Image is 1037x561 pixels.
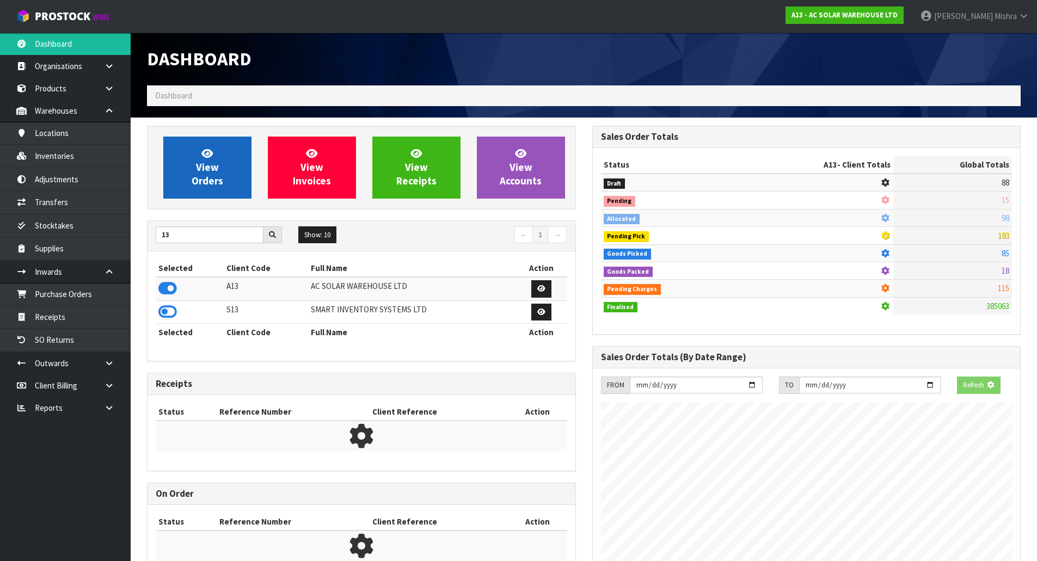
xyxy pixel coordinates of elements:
[370,226,567,245] nav: Page navigation
[156,260,224,277] th: Selected
[786,7,904,24] a: A13 - AC SOLAR WAREHOUSE LTD
[372,137,461,199] a: ViewReceipts
[604,249,652,260] span: Goods Picked
[477,137,565,199] a: ViewAccounts
[601,156,737,174] th: Status
[500,147,542,188] span: View Accounts
[791,10,898,20] strong: A13 - AC SOLAR WAREHOUSE LTD
[1002,195,1009,205] span: 15
[396,147,437,188] span: View Receipts
[893,156,1012,174] th: Global Totals
[370,403,508,421] th: Client Reference
[224,277,309,300] td: A13
[601,377,630,394] div: FROM
[604,178,625,189] span: Draft
[156,403,217,421] th: Status
[217,513,369,531] th: Reference Number
[516,324,567,341] th: Action
[998,230,1009,241] span: 183
[508,403,567,421] th: Action
[998,283,1009,293] span: 115
[1002,177,1009,188] span: 88
[737,156,893,174] th: - Client Totals
[995,11,1017,21] span: Mishra
[163,137,251,199] a: ViewOrders
[601,352,1013,362] h3: Sales Order Totals (By Date Range)
[156,379,567,389] h3: Receipts
[604,302,638,313] span: Finalised
[532,226,548,244] a: 1
[604,214,640,225] span: Allocated
[604,231,649,242] span: Pending Pick
[986,301,1009,311] span: 385063
[514,226,533,244] a: ←
[516,260,567,277] th: Action
[217,403,369,421] th: Reference Number
[156,226,263,243] input: Search clients
[298,226,336,244] button: Show: 10
[604,267,653,278] span: Goods Packed
[548,226,567,244] a: →
[224,300,309,324] td: S13
[156,324,224,341] th: Selected
[147,47,251,70] span: Dashboard
[308,277,516,300] td: AC SOLAR WAREHOUSE LTD
[155,90,192,101] span: Dashboard
[1002,213,1009,223] span: 98
[604,284,661,295] span: Pending Charges
[93,12,109,22] small: WMS
[224,260,309,277] th: Client Code
[308,260,516,277] th: Full Name
[308,300,516,324] td: SMART INVENTORY SYSTEMS LTD
[156,513,217,531] th: Status
[508,513,567,531] th: Action
[16,9,30,23] img: cube-alt.png
[604,196,636,207] span: Pending
[293,147,331,188] span: View Invoices
[957,377,1001,394] button: Refresh
[934,11,993,21] span: [PERSON_NAME]
[779,377,799,394] div: TO
[1002,248,1009,258] span: 85
[308,324,516,341] th: Full Name
[268,137,356,199] a: ViewInvoices
[1002,266,1009,276] span: 18
[601,132,1013,142] h3: Sales Order Totals
[35,9,90,23] span: ProStock
[192,147,223,188] span: View Orders
[224,324,309,341] th: Client Code
[156,489,567,499] h3: On Order
[370,513,508,531] th: Client Reference
[824,159,837,170] span: A13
